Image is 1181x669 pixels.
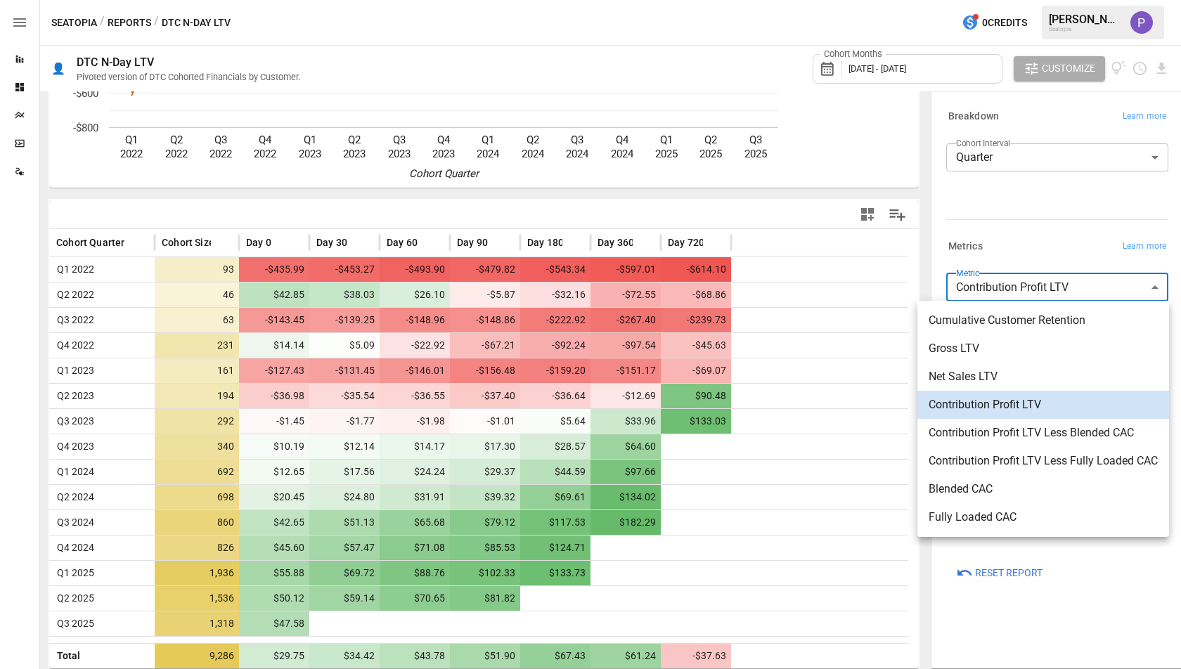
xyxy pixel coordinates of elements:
[929,424,1158,441] span: Contribution Profit LTV Less Blended CAC
[929,340,1158,357] span: Gross LTV
[929,509,1158,526] span: Fully Loaded CAC
[929,481,1158,498] span: Blended CAC
[929,312,1158,329] span: Cumulative Customer Retention
[929,368,1158,385] span: Net Sales LTV
[929,396,1158,413] span: Contribution Profit LTV
[929,453,1158,469] span: Contribution Profit LTV Less Fully Loaded CAC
